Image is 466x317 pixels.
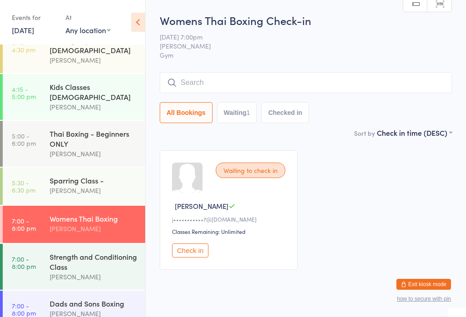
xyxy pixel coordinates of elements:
div: Sparring Class - [50,175,137,185]
span: [PERSON_NAME] [175,201,228,211]
time: 4:15 - 5:00 pm [12,85,36,100]
time: 7:00 - 8:00 pm [12,255,36,270]
a: 7:00 -8:00 pmStrength and Conditioning Class[PERSON_NAME] [3,244,145,290]
button: Waiting1 [217,102,257,123]
div: Classes Remaining: Unlimited [172,228,288,235]
a: 3:45 -4:30 pmBulldog Pups [DEMOGRAPHIC_DATA][PERSON_NAME] [3,27,145,73]
div: Waiting to check in [216,163,285,178]
a: 7:00 -8:00 pmWomens Thai Boxing[PERSON_NAME] [3,206,145,243]
h2: Womens Thai Boxing Check-in [160,13,452,28]
div: Bulldog Pups [DEMOGRAPHIC_DATA] [50,35,137,55]
div: Any location [66,25,111,35]
div: [PERSON_NAME] [50,272,137,282]
button: Checked in [261,102,309,123]
div: Strength and Conditioning Class [50,252,137,272]
button: Check in [172,243,208,258]
a: 5:00 -6:00 pmThai Boxing - Beginners ONLY[PERSON_NAME] [3,121,145,167]
time: 7:00 - 8:00 pm [12,302,36,317]
div: [PERSON_NAME] [50,55,137,65]
div: Check in time (DESC) [377,128,452,138]
time: 3:45 - 4:30 pm [12,39,35,53]
div: Thai Boxing - Beginners ONLY [50,129,137,149]
time: 5:30 - 6:30 pm [12,179,35,193]
div: Dads and Sons Boxing [50,298,137,308]
a: 4:15 -5:00 pmKids Classes [DEMOGRAPHIC_DATA][PERSON_NAME] [3,74,145,120]
div: Womens Thai Boxing [50,213,137,223]
time: 5:00 - 6:00 pm [12,132,36,147]
div: Events for [12,10,56,25]
a: 5:30 -6:30 pmSparring Class -[PERSON_NAME] [3,168,145,205]
div: At [66,10,111,25]
div: [PERSON_NAME] [50,223,137,234]
div: 1 [247,109,250,116]
div: Kids Classes [DEMOGRAPHIC_DATA] [50,82,137,102]
span: Gym [160,50,452,59]
span: [DATE] 7:00pm [160,32,438,41]
label: Sort by [354,129,375,138]
div: [PERSON_NAME] [50,149,137,159]
div: [PERSON_NAME] [50,185,137,196]
button: how to secure with pin [397,296,451,302]
button: All Bookings [160,102,213,123]
a: [DATE] [12,25,34,35]
button: Exit kiosk mode [396,279,451,290]
div: j•••••••••••7@[DOMAIN_NAME] [172,215,288,223]
input: Search [160,72,452,93]
span: [PERSON_NAME] [160,41,438,50]
time: 7:00 - 8:00 pm [12,217,36,232]
div: [PERSON_NAME] [50,102,137,112]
